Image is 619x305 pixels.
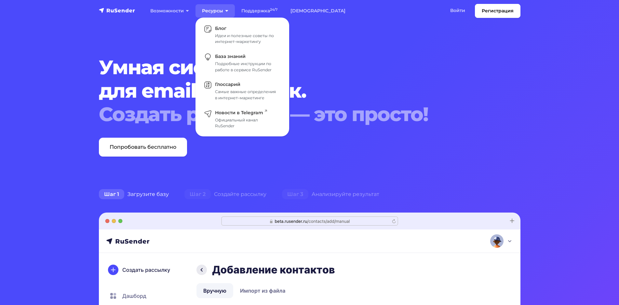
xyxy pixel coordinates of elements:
a: Попробовать бесплатно [99,138,187,157]
span: Шаг 3 [282,189,308,200]
span: Новости в Telegram [215,110,267,116]
div: Создайте рассылку [177,188,274,201]
div: Подробные инструкции по работе в сервисе RuSender [215,61,278,73]
div: Анализируйте результат [274,188,387,201]
a: Блог Идеи и полезные советы по интернет–маркетингу [199,21,286,49]
a: Войти [444,4,472,17]
a: Поддержка24/7 [235,4,284,18]
div: Идеи и полезные советы по интернет–маркетингу [215,33,278,45]
a: Регистрация [475,4,520,18]
a: Глоссарий Самые важные определения в интернет–маркетинге [199,77,286,105]
div: Самые важные определения в интернет–маркетинге [215,89,278,101]
span: База знаний [215,53,246,59]
a: Возможности [144,4,195,18]
a: Ресурсы [195,4,235,18]
div: Официальный канал RuSender [215,117,278,129]
h1: Умная система для email рассылок. [99,56,485,126]
span: Глоссарий [215,81,240,87]
div: Загрузите базу [91,188,177,201]
span: Шаг 1 [99,189,124,200]
a: Новости в Telegram Официальный канал RuSender [199,105,286,133]
div: Создать рассылку — это просто! [99,103,485,126]
span: Шаг 2 [184,189,211,200]
sup: 24/7 [270,7,277,12]
a: [DEMOGRAPHIC_DATA] [284,4,352,18]
img: RuSender [99,7,135,14]
a: База знаний Подробные инструкции по работе в сервисе RuSender [199,49,286,77]
span: Блог [215,25,226,31]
